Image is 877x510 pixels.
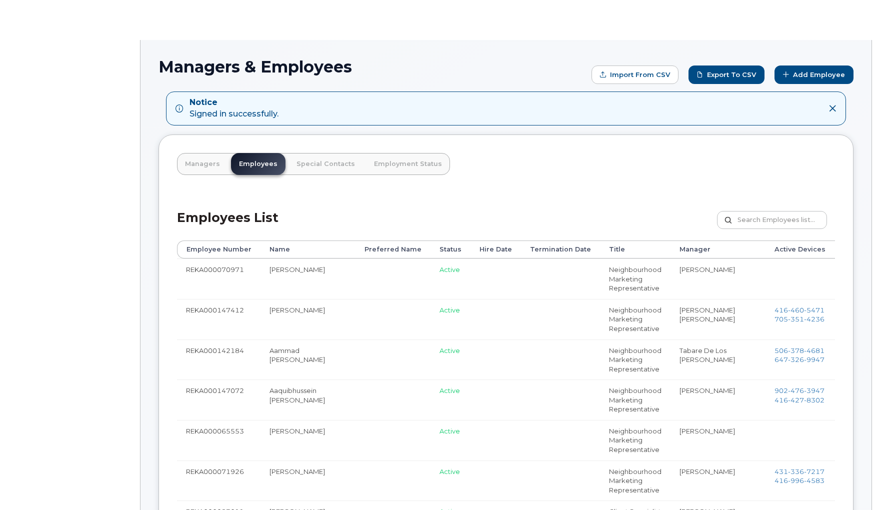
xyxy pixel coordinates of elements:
li: [PERSON_NAME] [679,305,756,315]
span: Active [439,467,460,475]
span: Active [439,427,460,435]
li: Tabare De Los [PERSON_NAME] [679,346,756,364]
span: 416 [774,306,824,314]
td: REKA000142184 [177,339,260,380]
span: 431 [774,467,824,475]
span: 9947 [804,355,824,363]
a: 6473269947 [774,355,824,363]
span: 902 [774,386,824,394]
a: Add Employee [774,65,853,84]
td: [PERSON_NAME] [260,258,355,299]
span: 705 [774,315,824,323]
span: 647 [774,355,824,363]
li: [PERSON_NAME] [679,314,756,324]
td: REKA000147412 [177,299,260,339]
td: [PERSON_NAME] [260,460,355,501]
a: Employment Status [366,153,450,175]
td: Neighbourhood Marketing Representative [600,339,670,380]
td: REKA000071926 [177,460,260,501]
span: 351 [788,315,804,323]
span: 4236 [804,315,824,323]
span: 416 [774,396,824,404]
td: [PERSON_NAME] [260,420,355,460]
li: [PERSON_NAME] [679,467,756,476]
span: Active [439,386,460,394]
span: 427 [788,396,804,404]
th: Employee Number [177,240,260,258]
th: Active Devices [765,240,834,258]
a: 9024763947 [774,386,824,394]
form: Import from CSV [591,65,678,84]
span: 460 [788,306,804,314]
span: 7217 [804,467,824,475]
a: 4313367217 [774,467,824,475]
span: 8302 [804,396,824,404]
span: 336 [788,467,804,475]
span: 4681 [804,346,824,354]
td: REKA000147072 [177,379,260,420]
td: Neighbourhood Marketing Representative [600,420,670,460]
span: 506 [774,346,824,354]
span: 996 [788,476,804,484]
strong: Notice [189,97,278,108]
th: Title [600,240,670,258]
td: Neighbourhood Marketing Representative [600,299,670,339]
span: Active [439,306,460,314]
td: Neighbourhood Marketing Representative [600,258,670,299]
td: Aammad [PERSON_NAME] [260,339,355,380]
a: Managers [177,153,228,175]
th: Termination Date [521,240,600,258]
span: Active [439,346,460,354]
li: [PERSON_NAME] [679,386,756,395]
span: 326 [788,355,804,363]
a: 4164605471 [774,306,824,314]
span: Active [439,265,460,273]
a: Special Contacts [288,153,363,175]
td: [PERSON_NAME] [260,299,355,339]
div: Signed in successfully. [189,97,278,120]
th: Hire Date [470,240,521,258]
td: REKA000065553 [177,420,260,460]
span: 5471 [804,306,824,314]
a: 7053514236 [774,315,824,323]
th: Preferred Name [355,240,430,258]
a: 4164278302 [774,396,824,404]
td: Neighbourhood Marketing Representative [600,379,670,420]
span: 378 [788,346,804,354]
a: Employees [231,153,285,175]
th: Manager [670,240,765,258]
th: Status [430,240,470,258]
span: 3947 [804,386,824,394]
span: 416 [774,476,824,484]
td: REKA000070971 [177,258,260,299]
span: 4583 [804,476,824,484]
a: Export to CSV [688,65,764,84]
th: Name [260,240,355,258]
td: Aaquibhussein [PERSON_NAME] [260,379,355,420]
td: Neighbourhood Marketing Representative [600,460,670,501]
span: 476 [788,386,804,394]
h1: Managers & Employees [158,58,586,75]
li: [PERSON_NAME] [679,426,756,436]
a: 4169964583 [774,476,824,484]
li: [PERSON_NAME] [679,265,756,274]
h2: Employees List [177,211,278,240]
a: 5063784681 [774,346,824,354]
